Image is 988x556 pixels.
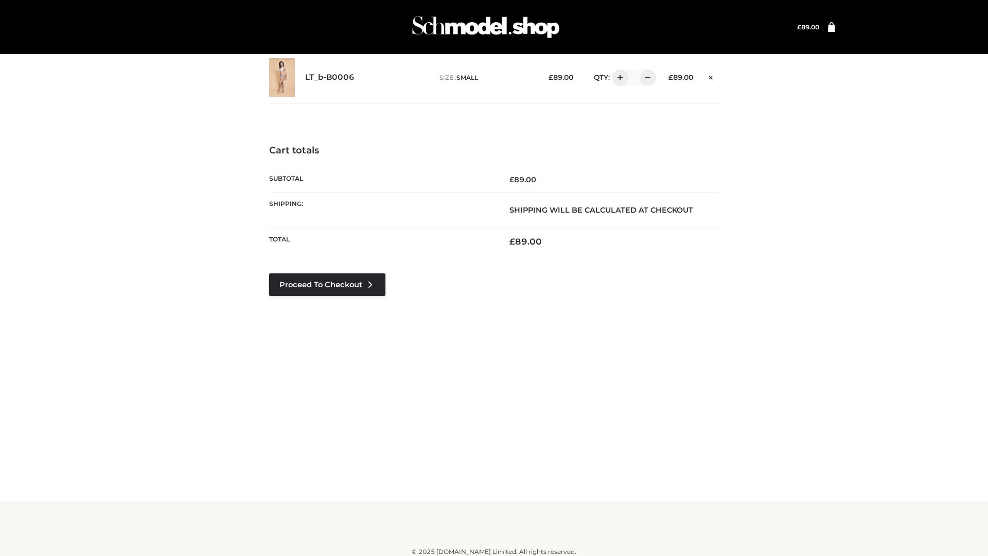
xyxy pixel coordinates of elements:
[269,273,385,296] a: Proceed to Checkout
[409,7,563,47] img: Schmodel Admin 964
[549,73,573,81] bdi: 89.00
[509,236,542,247] bdi: 89.00
[509,175,536,184] bdi: 89.00
[668,73,673,81] span: £
[269,192,494,228] th: Shipping:
[509,236,515,247] span: £
[703,69,719,83] a: Remove this item
[456,74,478,81] span: SMALL
[439,73,533,82] p: size :
[269,228,494,255] th: Total
[509,205,693,215] strong: Shipping will be calculated at checkout
[797,23,819,31] a: £89.00
[509,175,514,184] span: £
[797,23,819,31] bdi: 89.00
[269,167,494,192] th: Subtotal
[269,145,719,157] h4: Cart totals
[584,69,652,86] div: QTY:
[549,73,553,81] span: £
[305,73,355,82] a: LT_b-B0006
[668,73,693,81] bdi: 89.00
[269,58,295,97] img: LT_b-B0006 - SMALL
[797,23,801,31] span: £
